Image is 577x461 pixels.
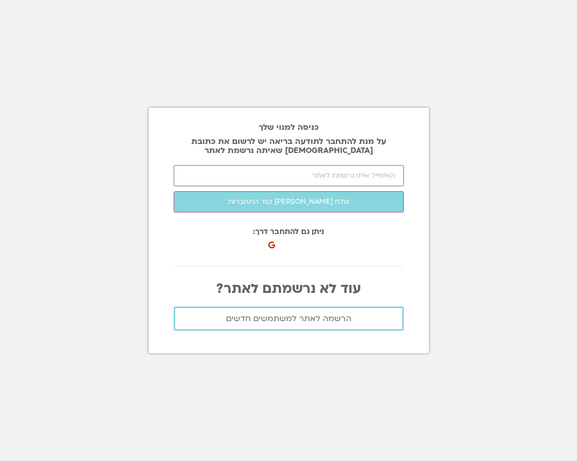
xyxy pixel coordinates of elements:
[174,306,404,331] a: הרשמה לאתר למשתמשים חדשים
[174,123,404,132] h2: כניסה למנוי שלך
[174,165,404,186] input: האימייל איתו נרשמת לאתר
[174,191,404,212] button: שלח [PERSON_NAME] קוד התחברות
[174,281,404,296] p: עוד לא נרשמתם לאתר?
[174,137,404,155] p: על מנת להתחבר לתודעה בריאה יש לרשום את כתובת [DEMOGRAPHIC_DATA] שאיתה נרשמת לאתר
[226,314,351,323] span: הרשמה לאתר למשתמשים חדשים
